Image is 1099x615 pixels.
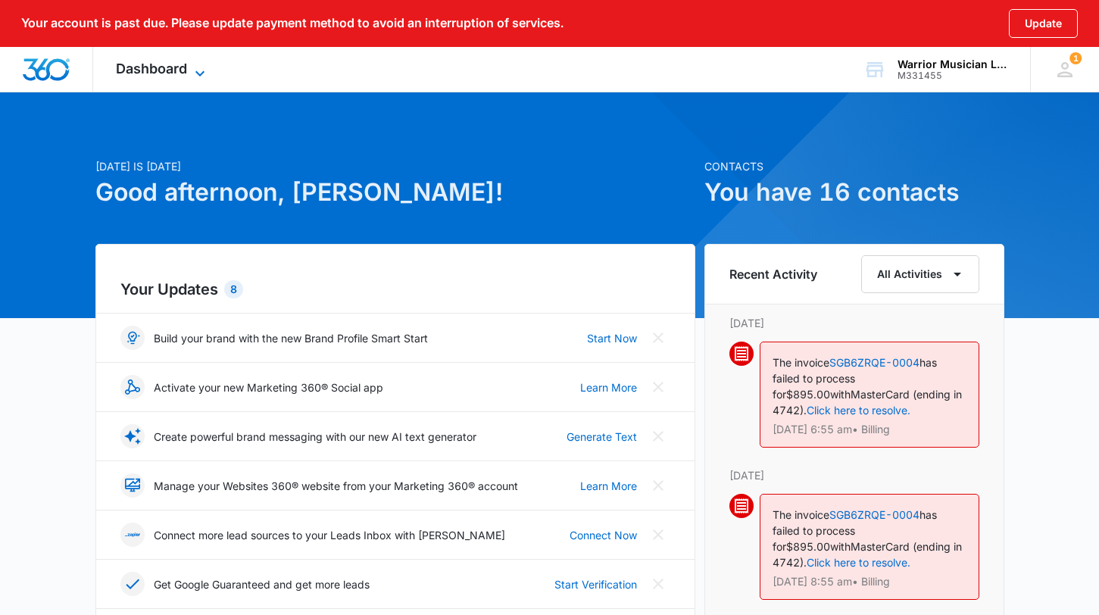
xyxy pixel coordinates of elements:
div: notifications count [1030,47,1099,92]
span: with [830,540,851,553]
span: 1 [1069,52,1082,64]
a: Start Now [587,330,637,346]
p: Create powerful brand messaging with our new AI text generator [154,429,476,445]
div: Dashboard [93,47,232,92]
span: MasterCard (ending in 4742). [773,388,962,417]
a: Connect Now [570,527,637,543]
a: SGB6ZRQE-0004 [829,508,919,521]
p: Build your brand with the new Brand Profile Smart Start [154,330,428,346]
button: All Activities [861,255,979,293]
p: [DATE] [729,315,979,331]
span: $895.00 [786,388,830,401]
h1: Good afternoon, [PERSON_NAME]! [95,174,695,211]
span: has failed to process for [773,356,937,401]
p: Your account is past due. Please update payment method to avoid an interruption of services. [21,16,564,30]
button: Close [646,375,670,399]
a: Generate Text [567,429,637,445]
a: SGB6ZRQE-0004 [829,356,919,369]
p: [DATE] 8:55 am • Billing [773,576,966,587]
span: $895.00 [786,540,830,553]
span: Dashboard [116,61,187,76]
p: Connect more lead sources to your Leads Inbox with [PERSON_NAME] [154,527,505,543]
button: Close [646,523,670,547]
button: Close [646,473,670,498]
p: [DATE] [729,467,979,483]
h6: Recent Activity [729,265,817,283]
a: Learn More [580,478,637,494]
span: has failed to process for [773,508,937,553]
p: [DATE] is [DATE] [95,158,695,174]
p: Manage your Websites 360® website from your Marketing 360® account [154,478,518,494]
a: Learn More [580,379,637,395]
h2: Your Updates [120,278,670,301]
div: notifications count [1069,52,1082,64]
a: Click here to resolve. [807,556,910,569]
p: Activate your new Marketing 360® Social app [154,379,383,395]
a: Click here to resolve. [807,404,910,417]
span: MasterCard (ending in 4742). [773,540,962,569]
button: Close [646,424,670,448]
div: account id [898,70,1008,81]
button: Close [646,326,670,350]
span: The invoice [773,356,829,369]
p: Get Google Guaranteed and get more leads [154,576,370,592]
p: [DATE] 6:55 am • Billing [773,424,966,435]
a: Start Verification [554,576,637,592]
span: The invoice [773,508,829,521]
button: Update [1009,9,1078,38]
h1: You have 16 contacts [704,174,1004,211]
span: with [830,388,851,401]
div: account name [898,58,1008,70]
p: Contacts [704,158,1004,174]
div: 8 [224,280,243,298]
button: Close [646,572,670,596]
